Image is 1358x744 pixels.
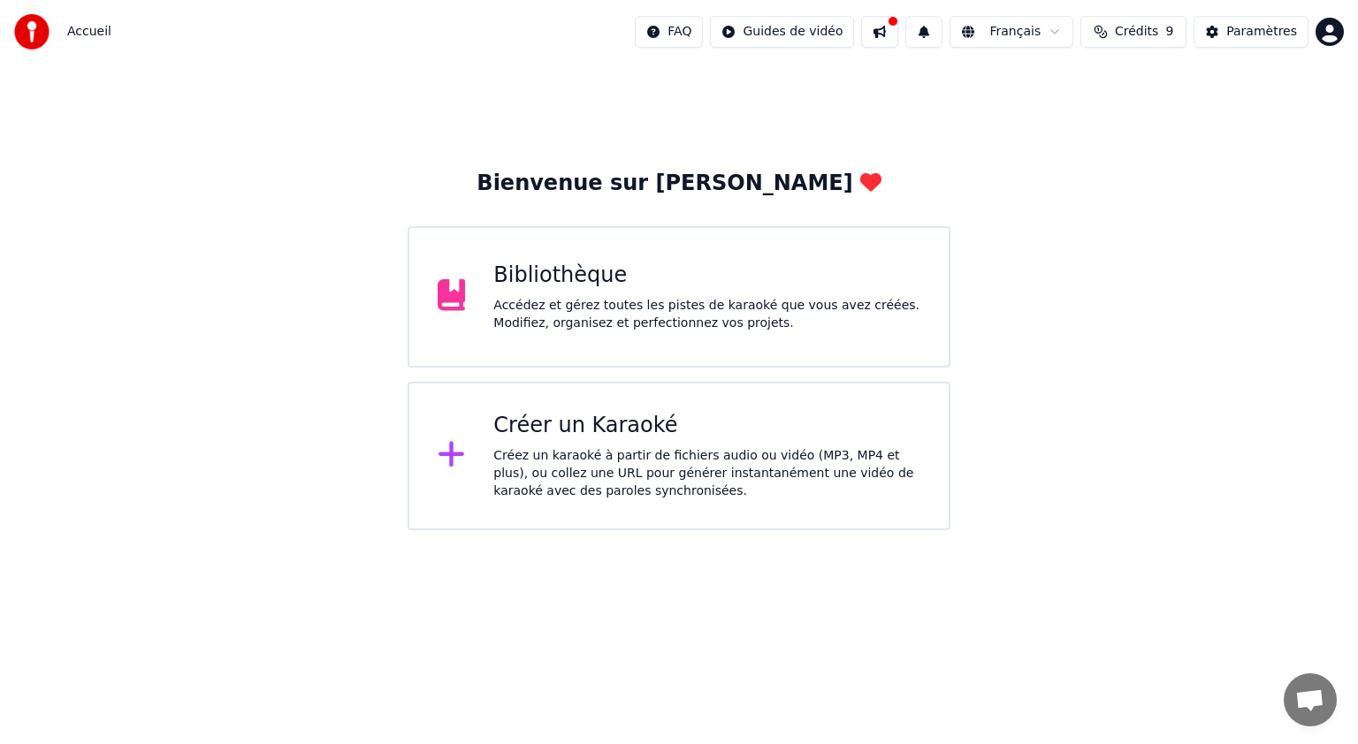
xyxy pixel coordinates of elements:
[493,447,920,500] div: Créez un karaoké à partir de fichiers audio ou vidéo (MP3, MP4 et plus), ou collez une URL pour g...
[477,170,881,198] div: Bienvenue sur [PERSON_NAME]
[1080,16,1186,48] button: Crédits9
[14,14,50,49] img: youka
[635,16,703,48] button: FAQ
[1194,16,1308,48] button: Paramètres
[1284,673,1337,726] div: Ouvrir le chat
[493,262,920,290] div: Bibliothèque
[67,23,111,41] span: Accueil
[1115,23,1158,41] span: Crédits
[493,297,920,332] div: Accédez et gérez toutes les pistes de karaoké que vous avez créées. Modifiez, organisez et perfec...
[710,16,854,48] button: Guides de vidéo
[67,23,111,41] nav: breadcrumb
[1165,23,1173,41] span: 9
[1226,23,1297,41] div: Paramètres
[493,412,920,440] div: Créer un Karaoké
